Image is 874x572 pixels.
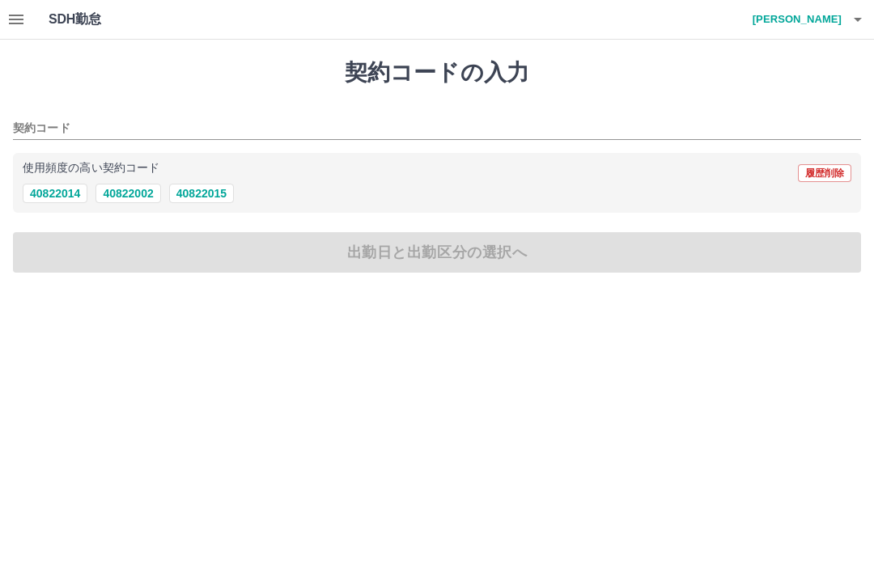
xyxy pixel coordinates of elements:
button: 40822015 [169,184,234,203]
button: 40822014 [23,184,87,203]
p: 使用頻度の高い契約コード [23,163,159,174]
h1: 契約コードの入力 [13,59,861,87]
button: 40822002 [95,184,160,203]
button: 履歴削除 [798,164,851,182]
